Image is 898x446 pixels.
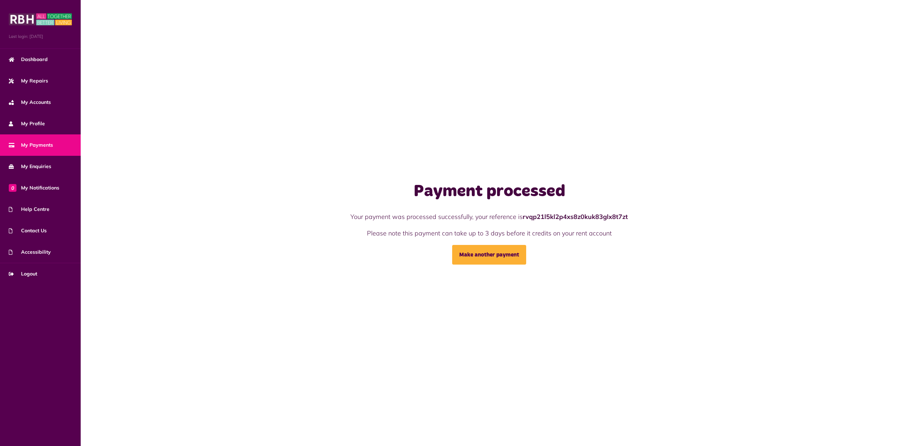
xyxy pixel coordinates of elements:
h1: Payment processed [293,181,686,202]
span: Last login: [DATE] [9,33,72,40]
a: Make another payment [452,245,526,265]
span: Accessibility [9,248,51,256]
span: My Repairs [9,77,48,85]
span: My Payments [9,141,53,149]
span: My Profile [9,120,45,127]
p: Please note this payment can take up to 3 days before it credits on your rent account [293,228,686,238]
img: MyRBH [9,12,72,26]
span: Contact Us [9,227,47,234]
span: Logout [9,270,37,278]
span: My Notifications [9,184,59,192]
p: Your payment was processed successfully, your reference is [293,212,686,221]
strong: rvqp21l5kl2p4xs8z0kuk83glx8t7zt [523,213,628,221]
span: 0 [9,184,16,192]
span: My Enquiries [9,163,51,170]
span: Help Centre [9,206,49,213]
span: My Accounts [9,99,51,106]
span: Dashboard [9,56,48,63]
